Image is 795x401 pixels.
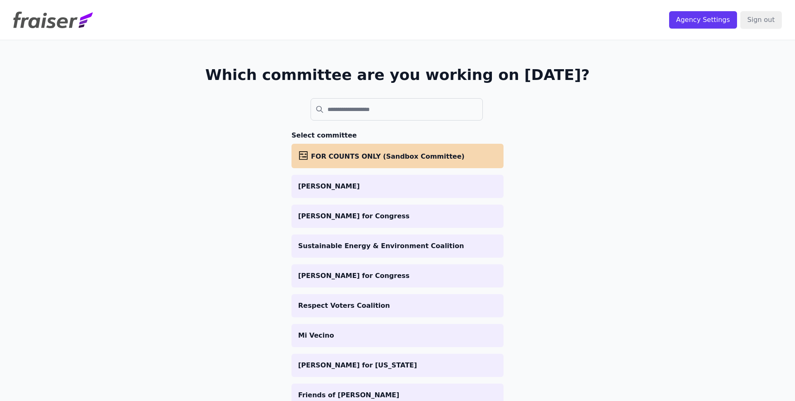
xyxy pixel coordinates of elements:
p: Sustainable Energy & Environment Coalition [298,241,497,251]
input: Agency Settings [669,11,737,29]
a: FOR COUNTS ONLY (Sandbox Committee) [291,144,503,168]
img: Fraiser Logo [13,12,93,28]
p: [PERSON_NAME] for Congress [298,271,497,281]
a: Respect Voters Coalition [291,294,503,317]
h3: Select committee [291,130,503,140]
a: [PERSON_NAME] for [US_STATE] [291,354,503,377]
input: Sign out [740,11,782,29]
a: [PERSON_NAME] [291,175,503,198]
h1: Which committee are you working on [DATE]? [205,67,590,83]
a: [PERSON_NAME] for Congress [291,264,503,287]
a: Mi Vecino [291,324,503,347]
p: Friends of [PERSON_NAME] [298,390,497,400]
p: [PERSON_NAME] for Congress [298,211,497,221]
p: Mi Vecino [298,331,497,341]
p: [PERSON_NAME] for [US_STATE] [298,360,497,370]
a: [PERSON_NAME] for Congress [291,205,503,228]
a: Sustainable Energy & Environment Coalition [291,234,503,258]
span: FOR COUNTS ONLY (Sandbox Committee) [311,152,465,160]
p: Respect Voters Coalition [298,301,497,311]
p: [PERSON_NAME] [298,181,497,191]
